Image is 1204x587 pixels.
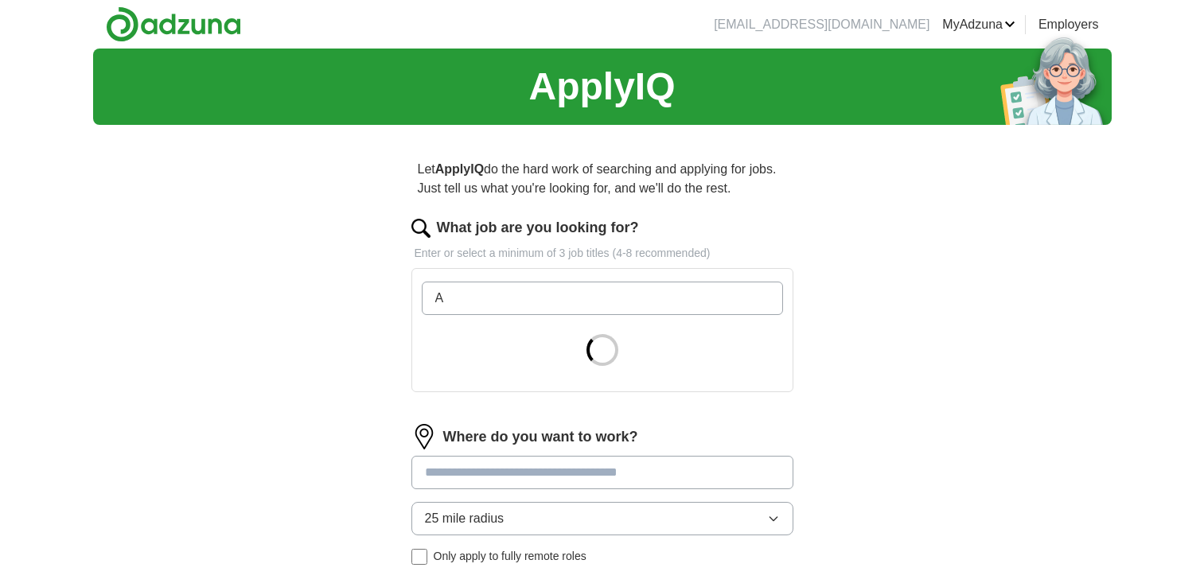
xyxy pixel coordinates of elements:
a: Employers [1038,15,1099,34]
input: Type a job title and press enter [422,282,783,315]
img: search.png [411,219,431,238]
p: Enter or select a minimum of 3 job titles (4-8 recommended) [411,245,793,262]
p: Let do the hard work of searching and applying for jobs. Just tell us what you're looking for, an... [411,154,793,204]
h1: ApplyIQ [528,58,675,115]
li: [EMAIL_ADDRESS][DOMAIN_NAME] [714,15,929,34]
strong: ApplyIQ [435,162,484,176]
label: What job are you looking for? [437,217,639,239]
button: 25 mile radius [411,502,793,535]
span: Only apply to fully remote roles [434,548,586,565]
a: MyAdzuna [942,15,1015,34]
input: Only apply to fully remote roles [411,549,427,565]
span: 25 mile radius [425,509,505,528]
img: location.png [411,424,437,449]
label: Where do you want to work? [443,426,638,448]
img: Adzuna logo [106,6,241,42]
